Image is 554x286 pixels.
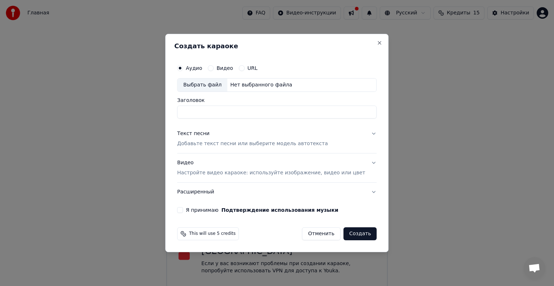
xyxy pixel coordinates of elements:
[177,130,210,137] div: Текст песни
[177,159,365,176] div: Видео
[343,227,377,240] button: Создать
[177,124,377,153] button: Текст песниДобавьте текст песни или выберите модель автотекста
[302,227,340,240] button: Отменить
[177,183,377,201] button: Расширенный
[186,66,202,71] label: Аудио
[177,98,377,103] label: Заголовок
[177,140,328,147] p: Добавьте текст песни или выберите модель автотекста
[247,66,258,71] label: URL
[177,153,377,182] button: ВидеоНастройте видео караоке: используйте изображение, видео или цвет
[216,66,233,71] label: Видео
[177,169,365,176] p: Настройте видео караоке: используйте изображение, видео или цвет
[174,43,379,49] h2: Создать караоке
[186,207,338,213] label: Я принимаю
[189,231,236,237] span: This will use 5 credits
[177,79,227,91] div: Выбрать файл
[227,81,295,89] div: Нет выбранного файла
[221,207,338,213] button: Я принимаю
